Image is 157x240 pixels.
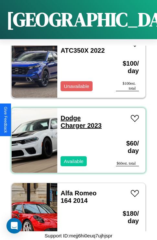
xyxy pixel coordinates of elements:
[61,190,96,204] a: Alfa Romeo 164 2014
[116,81,139,91] div: $ 100 est. total
[116,161,139,166] div: $ 60 est. total
[64,157,84,166] p: Available
[116,133,139,161] h3: $ 60 / day
[61,39,105,54] a: Honda ATC350X 2022
[116,53,139,81] h3: $ 100 / day
[45,231,112,240] p: Support ID: mejj6hi0euq7ujhjspr
[64,82,89,91] p: Unavailable
[116,203,139,231] h3: $ 180 / day
[3,107,8,133] div: Give Feedback
[61,115,102,129] a: Dodge Charger 2023
[6,218,22,234] div: Open Intercom Messenger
